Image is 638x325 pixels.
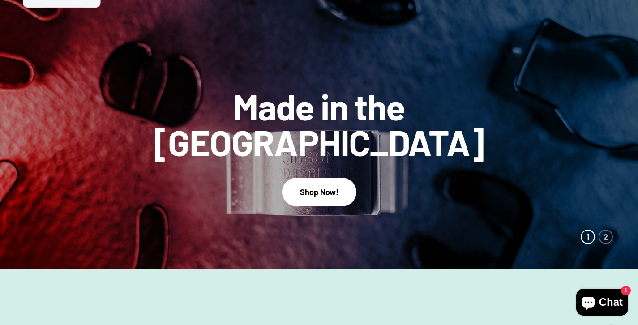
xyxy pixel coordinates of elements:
[574,289,631,318] inbox-online-store-chat: Shopify online store chat
[581,230,595,244] button: 1
[145,120,494,163] split-lines: Made in the [GEOGRAPHIC_DATA]
[282,178,356,206] button: Shop Now!
[599,230,613,244] button: 2
[300,186,338,199] div: Shop Now!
